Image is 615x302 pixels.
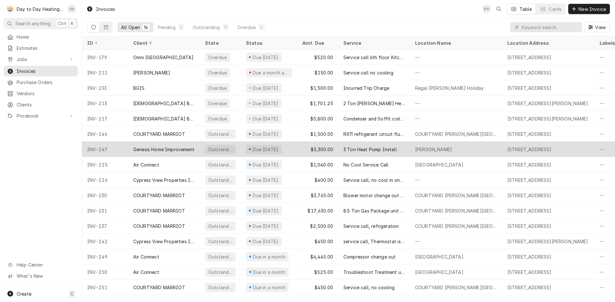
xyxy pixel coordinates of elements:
[260,24,264,31] div: 5
[208,100,227,107] div: Overdue
[70,290,74,297] span: C
[67,4,76,13] div: DS
[410,50,502,65] div: —
[343,115,405,122] div: Condenser and Soffit coil changeout.
[252,223,279,229] div: Due [DATE]
[6,4,15,13] div: Day to Day Heating and Cooling's Avatar
[17,273,74,279] span: What's New
[179,24,183,31] div: 0
[494,4,504,14] button: Open search
[507,253,552,260] div: [STREET_ADDRESS]
[82,65,128,80] div: INV-211
[415,146,452,153] div: [PERSON_NAME]
[549,6,562,12] div: Cards
[133,238,195,245] div: Cypress View Properties Inc
[82,126,128,142] div: INV-246
[208,238,233,245] div: Outstanding
[415,223,497,229] div: COURTYARD [PERSON_NAME][GEOGRAPHIC_DATA]
[482,4,491,13] div: David Silvestre's Avatar
[252,131,279,137] div: Due [DATE]
[4,259,78,270] a: Go to Help Center
[297,203,338,218] div: $17,630.00
[133,192,185,199] div: COURTYARD MARRIOT
[415,192,497,199] div: COURTYARD [PERSON_NAME][GEOGRAPHIC_DATA]
[520,6,532,12] div: Table
[297,111,338,126] div: $5,800.00
[82,203,128,218] div: INV-231
[343,146,397,153] div: 3 Ton Heat Pump Install
[133,177,195,183] div: Cypress View Properties Inc
[507,177,552,183] div: [STREET_ADDRESS]
[252,269,286,275] div: Due in a month
[252,238,279,245] div: Due [DATE]
[82,249,128,264] div: INV-249
[343,207,405,214] div: 8.5 Ton Gas Package unit change out
[252,253,286,260] div: Due in a month
[507,161,552,168] div: [STREET_ADDRESS]
[410,111,502,126] div: —
[208,85,227,91] div: Overdue
[4,43,78,53] a: Estimates
[410,65,502,80] div: —
[297,50,338,65] div: $520.00
[133,207,185,214] div: COURTYARD MARRIOT
[415,85,484,91] div: Regal [PERSON_NAME] Holiday
[297,249,338,264] div: $4,445.00
[297,126,338,142] div: $1,500.00
[522,22,579,32] input: Keyword search
[252,54,279,61] div: Due [DATE]
[507,284,552,291] div: [STREET_ADDRESS]
[17,79,75,86] span: Purchase Orders
[208,177,233,183] div: Outstanding
[302,40,332,46] div: Amt. Due
[82,111,128,126] div: INV-217
[410,172,502,188] div: —
[507,115,588,122] div: [STREET_ADDRESS][PERSON_NAME]
[133,100,195,107] div: [DEMOGRAPHIC_DATA] Brothers
[415,284,497,291] div: COURTYARD [PERSON_NAME][GEOGRAPHIC_DATA]
[507,100,588,107] div: [STREET_ADDRESS][PERSON_NAME]
[415,40,496,46] div: Location Name
[4,88,78,99] a: Vendors
[17,90,75,97] span: Vendors
[133,146,194,153] div: Genesis Home Improvement
[297,234,338,249] div: $450.00
[17,291,31,297] span: Create
[82,172,128,188] div: INV-226
[343,100,405,107] div: 2 Ton [PERSON_NAME] Heat pump, duct work installation
[67,4,76,13] div: David Silvestre's Avatar
[585,22,610,32] button: View
[415,269,463,275] div: [GEOGRAPHIC_DATA]
[252,207,279,214] div: Due [DATE]
[4,99,78,110] a: Clients
[410,234,502,249] div: —
[133,54,194,61] div: Omni [GEOGRAPHIC_DATA]
[208,269,233,275] div: Outstanding
[133,284,185,291] div: COURTYARD MARRIOT
[208,131,233,137] div: Outstanding
[208,54,227,61] div: Overdue
[17,45,75,51] span: Estimates
[208,192,233,199] div: Outstanding
[4,18,78,29] button: Search anythingCtrlK
[144,24,148,31] div: 16
[133,40,193,46] div: Client
[121,24,140,31] div: All Open
[87,40,122,46] div: ID
[343,269,405,275] div: Troubleshoot Treatment unit not cooling
[133,223,185,229] div: COURTYARD MARRIOT
[507,85,552,91] div: [STREET_ADDRESS]
[252,69,290,76] div: Due a month ago
[343,223,399,229] div: Service call, refrigeration
[343,40,404,46] div: Service
[208,115,227,122] div: Overdue
[343,85,389,91] div: Incurred Trip Charge
[208,69,227,76] div: Overdue
[82,96,128,111] div: INV-213
[297,218,338,234] div: $2,500.00
[343,238,405,245] div: service call, Thermostat issue
[4,271,78,281] a: Go to What's New
[17,6,64,12] div: Day to Day Heating and Cooling
[297,142,338,157] div: $5,300.00
[82,188,128,203] div: INV-230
